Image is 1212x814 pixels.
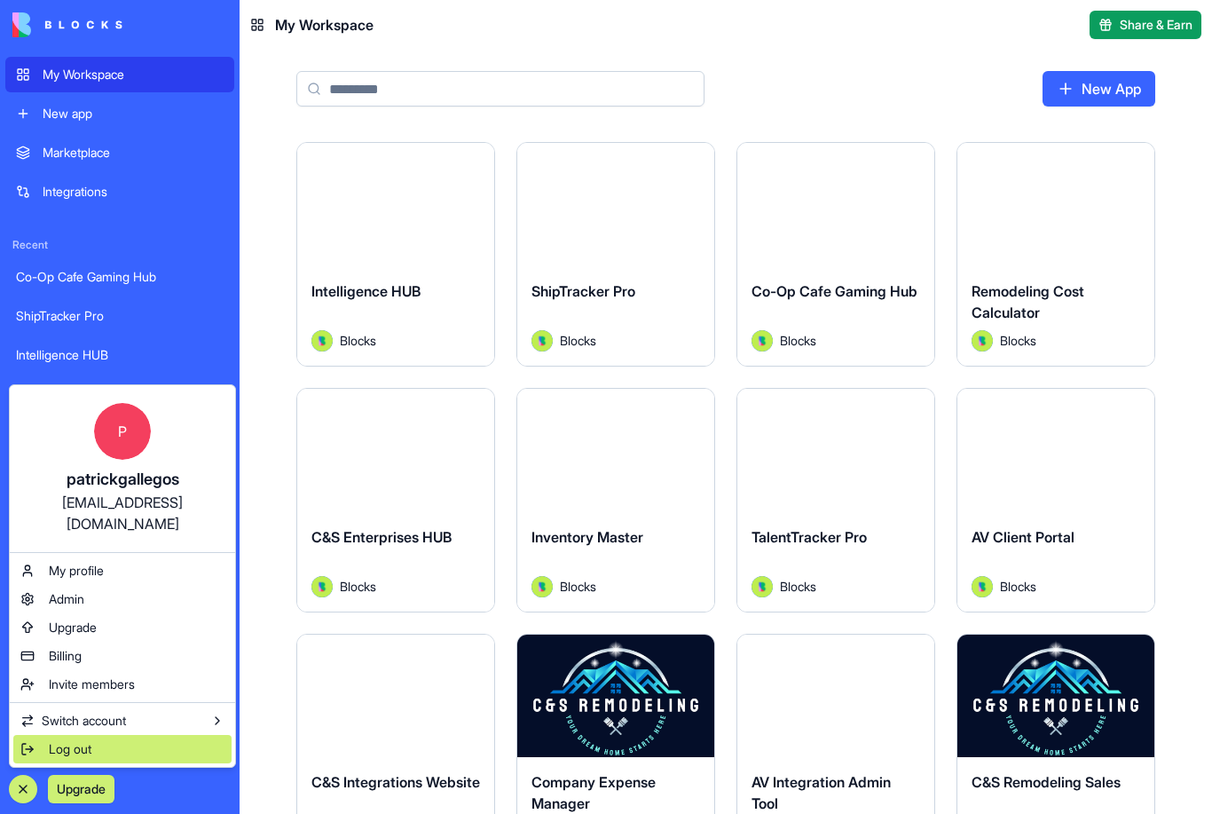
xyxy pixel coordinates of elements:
[49,619,97,636] span: Upgrade
[13,389,232,549] a: Ppatrickgallegos[EMAIL_ADDRESS][DOMAIN_NAME]
[16,307,224,325] div: ShipTracker Pro
[94,403,151,460] span: P
[16,346,224,364] div: Intelligence HUB
[13,557,232,585] a: My profile
[49,562,104,580] span: My profile
[13,642,232,670] a: Billing
[49,740,91,758] span: Log out
[13,613,232,642] a: Upgrade
[5,238,234,252] span: Recent
[28,467,217,492] div: patrickgallegos
[42,712,126,730] span: Switch account
[13,670,232,699] a: Invite members
[49,590,84,608] span: Admin
[13,585,232,613] a: Admin
[49,647,82,665] span: Billing
[28,492,217,534] div: [EMAIL_ADDRESS][DOMAIN_NAME]
[16,268,224,286] div: Co-Op Cafe Gaming Hub
[49,676,135,693] span: Invite members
